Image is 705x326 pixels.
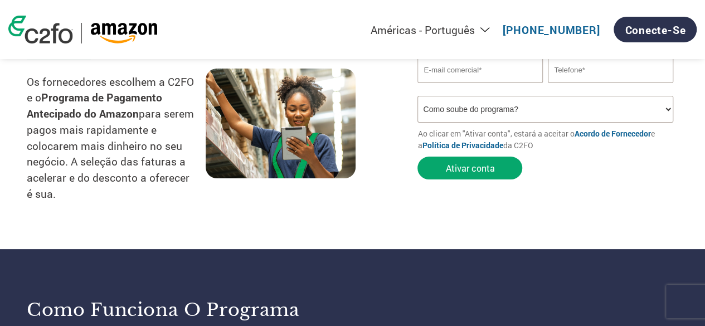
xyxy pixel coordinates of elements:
[27,90,162,120] strong: Programa de Pagamento Antecipado do Amazon
[548,84,673,91] div: Inavlid Phone Number
[417,157,522,179] button: Ativar conta
[206,69,356,178] img: supply chain worker
[90,23,158,43] img: Amazon
[503,23,600,37] a: [PHONE_NUMBER]
[614,17,697,42] a: Conecte-se
[548,57,673,83] input: Telefone*
[8,16,73,43] img: c2fo logo
[417,57,542,83] input: Invalid Email format
[417,128,678,151] p: Ao clicar em "Ativar conta", estará a aceitar o e a da C2FO
[27,299,339,321] h3: Como funciona o programa
[422,140,503,150] a: Política de Privacidade
[574,128,650,139] a: Acordo de Fornecedor
[27,74,206,202] p: Os fornecedores escolhem a C2FO e o para serem pagos mais rapidamente e colocarem mais dinheiro n...
[417,84,542,91] div: Inavlid Email Address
